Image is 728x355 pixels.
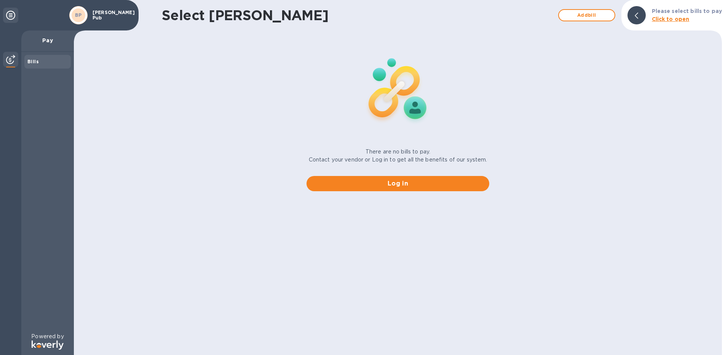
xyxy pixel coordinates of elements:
[27,59,39,64] b: Bills
[309,148,487,164] p: There are no bills to pay. Contact your vendor or Log in to get all the benefits of our system.
[652,16,690,22] b: Click to open
[558,9,615,21] button: Addbill
[162,7,554,23] h1: Select [PERSON_NAME]
[27,37,68,44] p: Pay
[32,341,64,350] img: Logo
[307,176,489,191] button: Log in
[75,12,82,18] b: BP
[313,179,483,188] span: Log in
[565,11,608,20] span: Add bill
[652,8,722,14] b: Please select bills to pay
[31,333,64,341] p: Powered by
[93,10,131,21] p: [PERSON_NAME] Pub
